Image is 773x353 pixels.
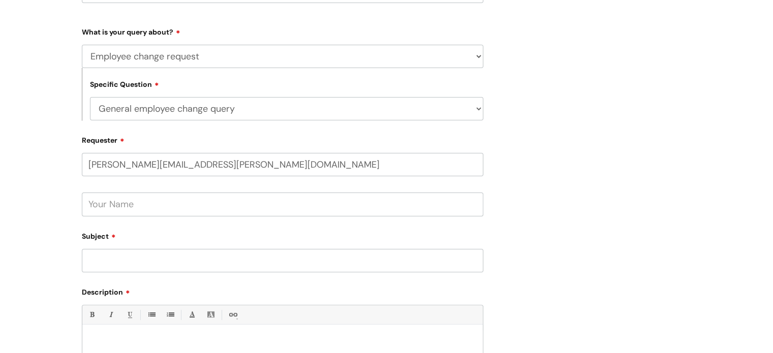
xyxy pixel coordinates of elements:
[123,308,136,321] a: Underline(Ctrl-U)
[82,153,483,176] input: Email
[82,229,483,241] label: Subject
[226,308,239,321] a: Link
[82,24,483,37] label: What is your query about?
[164,308,176,321] a: 1. Ordered List (Ctrl-Shift-8)
[185,308,198,321] a: Font Color
[85,308,98,321] a: Bold (Ctrl-B)
[145,308,158,321] a: • Unordered List (Ctrl-Shift-7)
[90,79,159,89] label: Specific Question
[104,308,117,321] a: Italic (Ctrl-I)
[204,308,217,321] a: Back Color
[82,133,483,145] label: Requester
[82,192,483,216] input: Your Name
[82,284,483,297] label: Description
